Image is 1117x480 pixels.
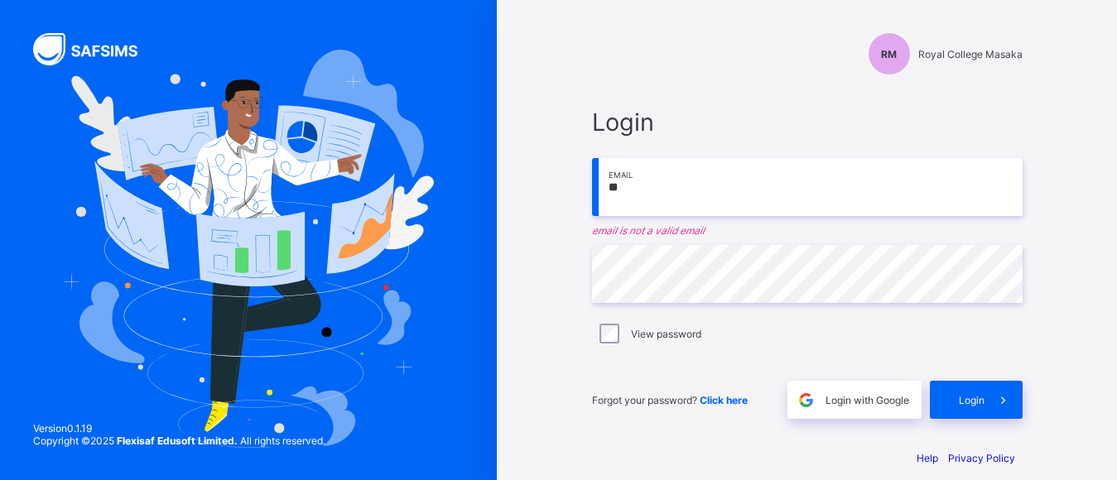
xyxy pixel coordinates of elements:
a: Privacy Policy [948,452,1015,464]
span: RM [881,48,897,60]
img: SAFSIMS Logo [33,33,157,65]
span: Login [592,108,1023,137]
span: Forgot your password? [592,394,748,406]
img: Hero Image [63,50,433,448]
span: Royal College Masaka [918,48,1023,60]
span: Login [959,394,985,406]
span: Version 0.1.19 [33,422,325,434]
a: Click here [700,394,748,406]
em: email is not a valid email [592,224,1023,237]
label: View password [631,328,701,340]
span: Copyright © 2025 All rights reserved. [33,434,325,447]
img: google.396cfc9801f0270233282035f929180a.svg [797,391,816,410]
strong: Flexisaf Edusoft Limited. [117,434,238,447]
span: Login with Google [826,394,909,406]
a: Help [917,452,938,464]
